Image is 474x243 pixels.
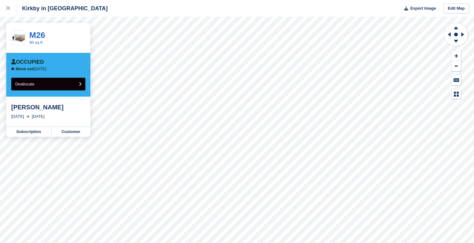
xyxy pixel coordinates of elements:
[11,103,85,111] div: [PERSON_NAME]
[15,82,34,86] span: Deallocate
[452,89,461,99] button: Map Legend
[11,59,44,65] div: Occupied
[443,3,469,14] a: Edit Map
[6,127,51,137] a: Subscription
[452,75,461,85] button: Keyboard Shortcuts
[410,5,436,11] span: Export Image
[16,66,46,71] p: [DATE]
[29,40,43,45] a: 90 sq ft
[32,113,45,120] div: [DATE]
[11,78,85,90] button: Deallocate
[29,30,45,40] a: M26
[11,113,24,120] div: [DATE]
[12,33,26,44] img: 90-sqft-unit.jpg
[17,5,108,12] div: Kirkby in [GEOGRAPHIC_DATA]
[400,3,436,14] button: Export Image
[16,66,34,71] span: Move out
[452,61,461,71] button: Zoom Out
[51,127,90,137] a: Customer
[11,67,14,71] img: arrow-left-icn-90495f2de72eb5bd0bd1c3c35deca35cc13f817d75bef06ecd7c0b315636ce7e.svg
[452,51,461,61] button: Zoom In
[26,115,29,118] img: arrow-right-light-icn-cde0832a797a2874e46488d9cf13f60e5c3a73dbe684e267c42b8395dfbc2abf.svg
